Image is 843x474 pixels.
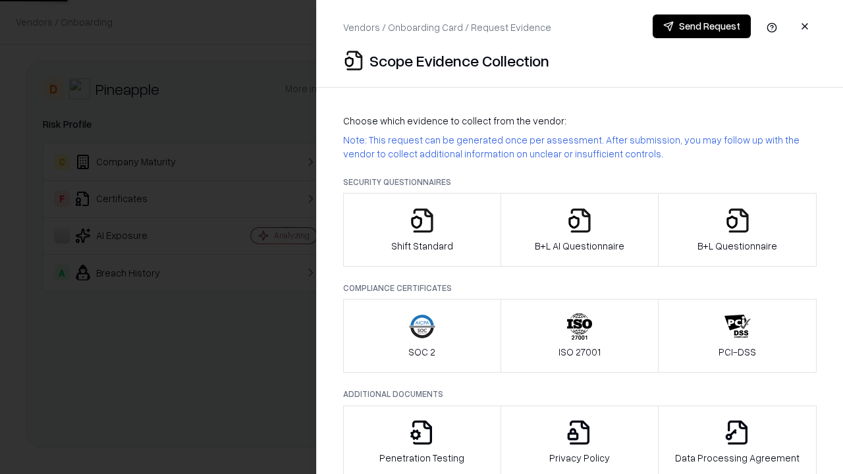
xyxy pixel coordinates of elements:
p: Penetration Testing [379,451,464,465]
p: Choose which evidence to collect from the vendor: [343,114,817,128]
p: Note: This request can be generated once per assessment. After submission, you may follow up with... [343,133,817,161]
p: B+L Questionnaire [697,239,777,253]
p: SOC 2 [408,345,435,359]
p: Compliance Certificates [343,282,817,294]
p: ISO 27001 [558,345,601,359]
button: PCI-DSS [658,299,817,373]
p: Privacy Policy [549,451,610,465]
p: Scope Evidence Collection [369,50,549,71]
button: Send Request [653,14,751,38]
p: Vendors / Onboarding Card / Request Evidence [343,20,551,34]
button: SOC 2 [343,299,501,373]
p: B+L AI Questionnaire [535,239,624,253]
p: Data Processing Agreement [675,451,800,465]
button: ISO 27001 [501,299,659,373]
p: PCI-DSS [719,345,756,359]
button: B+L AI Questionnaire [501,193,659,267]
p: Additional Documents [343,388,817,400]
p: Security Questionnaires [343,176,817,188]
button: Shift Standard [343,193,501,267]
p: Shift Standard [391,239,453,253]
button: B+L Questionnaire [658,193,817,267]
